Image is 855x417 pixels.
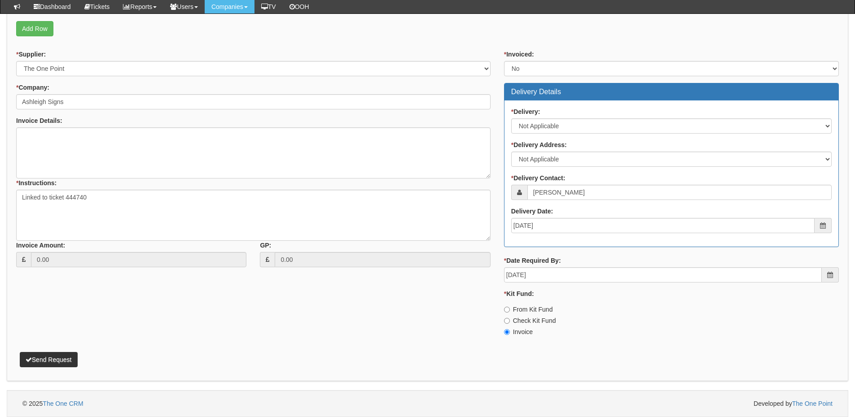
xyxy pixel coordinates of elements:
[16,50,46,59] label: Supplier:
[504,318,510,324] input: Check Kit Fund
[511,88,832,96] h3: Delivery Details
[260,241,271,250] label: GP:
[511,174,566,182] label: Delivery Contact:
[43,400,83,407] a: The One CRM
[20,352,78,367] button: Send Request
[22,400,83,407] span: © 2025
[504,305,553,314] label: From Kit Fund
[504,256,561,265] label: Date Required By:
[511,207,553,216] label: Delivery Date:
[16,116,62,125] label: Invoice Details:
[511,140,567,149] label: Delivery Address:
[511,107,540,116] label: Delivery:
[754,399,833,408] span: Developed by
[792,400,833,407] a: The One Point
[504,50,534,59] label: Invoiced:
[504,327,533,336] label: Invoice
[16,83,49,92] label: Company:
[504,289,534,298] label: Kit Fund:
[16,178,57,187] label: Instructions:
[16,21,53,36] a: Add Row
[504,307,510,313] input: From Kit Fund
[504,329,510,335] input: Invoice
[504,316,556,325] label: Check Kit Fund
[16,241,65,250] label: Invoice Amount:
